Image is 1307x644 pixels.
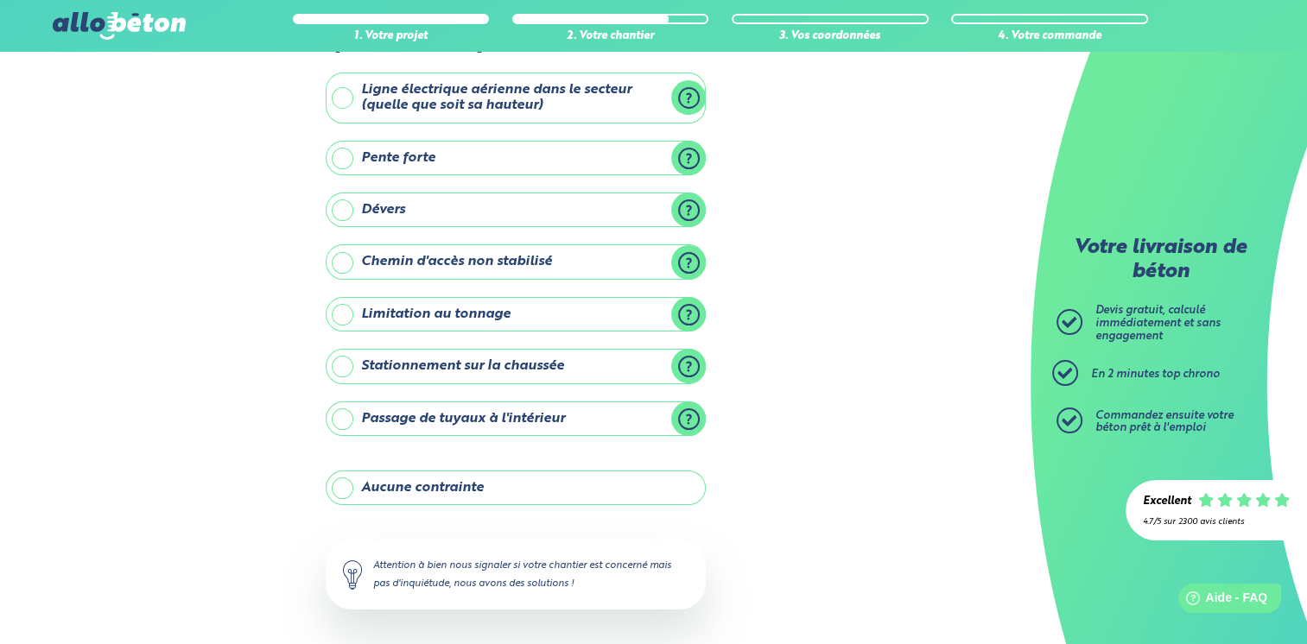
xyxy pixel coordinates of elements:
div: 4.7/5 sur 2300 avis clients [1143,517,1290,527]
div: Excellent [1143,496,1191,508]
label: Aucune contrainte [326,470,706,505]
label: Pente forte [326,141,706,175]
span: Commandez ensuite votre béton prêt à l'emploi [1095,410,1234,434]
div: 3. Vos coordonnées [732,30,929,43]
label: Passage de tuyaux à l'intérieur [326,401,706,436]
span: En 2 minutes top chrono [1091,369,1220,380]
label: Chemin d'accès non stabilisé [326,244,706,279]
img: allobéton [53,12,186,40]
label: Limitation au tonnage [326,297,706,331]
iframe: Help widget launcher [1153,577,1288,625]
div: 4. Votre commande [951,30,1148,43]
label: Stationnement sur la chaussée [326,349,706,383]
div: Attention à bien nous signaler si votre chantier est concerné mais pas d'inquiétude, nous avons d... [326,540,706,609]
div: 1. Votre projet [293,30,490,43]
label: Dévers [326,193,706,227]
p: Votre livraison de béton [1061,237,1259,284]
div: 2. Votre chantier [512,30,709,43]
span: Devis gratuit, calculé immédiatement et sans engagement [1095,305,1221,341]
label: Ligne électrique aérienne dans le secteur (quelle que soit sa hauteur) [326,73,706,123]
